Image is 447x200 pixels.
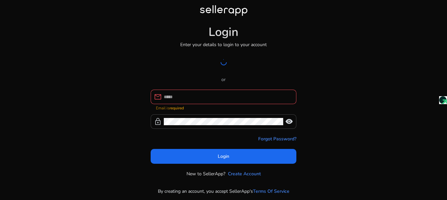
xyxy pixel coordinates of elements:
p: or [151,76,296,83]
mat-error: Email is [156,104,291,111]
span: lock [154,118,162,126]
a: Forgot Password? [258,135,296,142]
strong: required [169,105,184,111]
span: mail [154,93,162,101]
span: visibility [285,118,293,126]
a: Terms Of Service [253,188,289,195]
p: Enter your details to login to your account [180,41,267,48]
p: New to SellerApp? [186,170,225,177]
a: Create Account [228,170,261,177]
span: Login [218,153,229,160]
button: Login [151,149,296,164]
h1: Login [209,25,238,39]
